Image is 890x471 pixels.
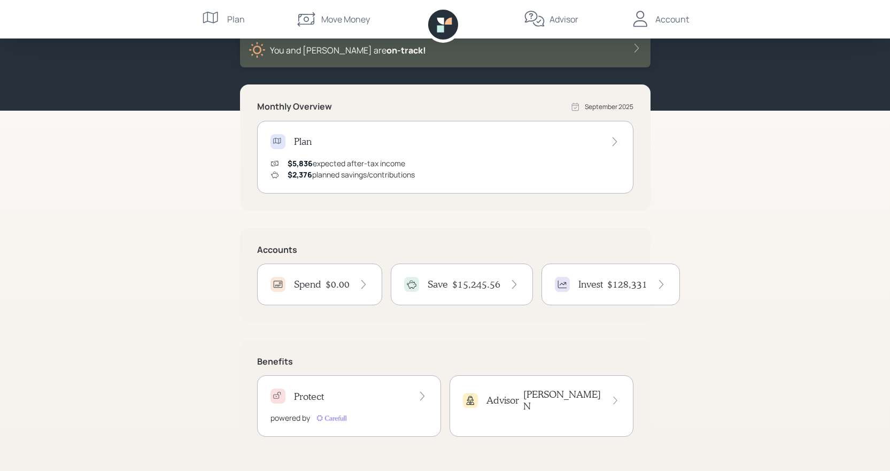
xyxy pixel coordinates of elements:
div: Account [655,13,689,26]
h4: Invest [578,279,603,290]
h5: Benefits [257,357,633,367]
div: expected after-tax income [288,158,405,169]
h5: Accounts [257,245,633,255]
div: planned savings/contributions [288,169,415,180]
h5: Monthly Overview [257,102,332,112]
div: You and [PERSON_NAME] are [270,44,426,57]
div: Plan [227,13,245,26]
h4: $15,245.56 [452,279,500,290]
div: Move Money [321,13,370,26]
h4: [PERSON_NAME] N [523,389,602,412]
h4: Advisor [486,395,519,406]
div: powered by [270,412,310,423]
h4: Spend [294,279,321,290]
h4: Protect [294,391,324,403]
h4: Plan [294,136,312,148]
span: $2,376 [288,169,312,180]
h4: $128,331 [607,279,647,290]
div: September 2025 [585,102,633,112]
h4: $0.00 [326,279,350,290]
div: Advisor [550,13,578,26]
span: $5,836 [288,158,313,168]
h4: Save [428,279,448,290]
span: on‑track! [386,44,426,56]
img: carefull-M2HCGCDH.digested.png [314,413,349,423]
img: sunny-XHVQM73Q.digested.png [249,42,266,59]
